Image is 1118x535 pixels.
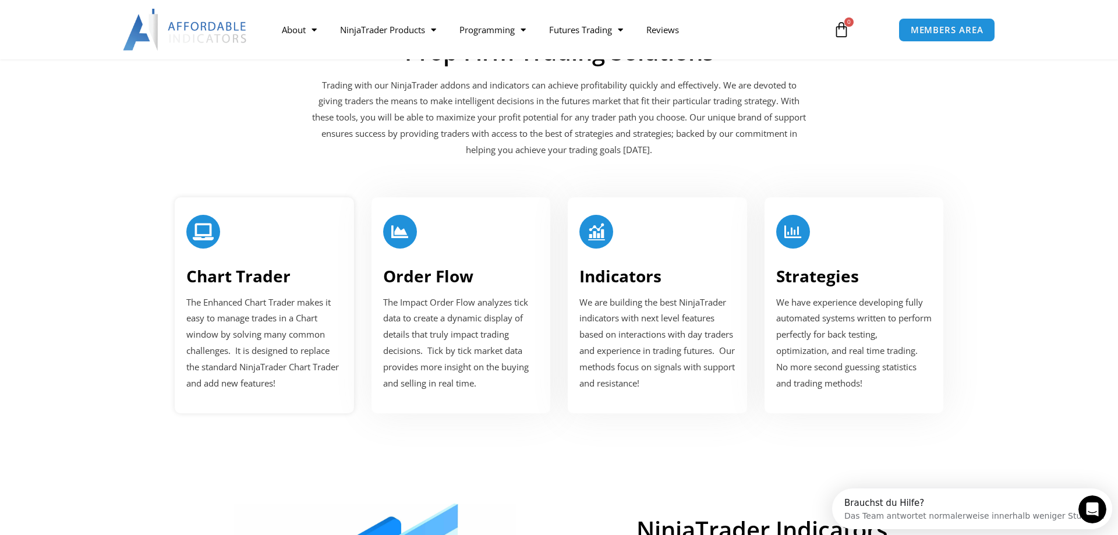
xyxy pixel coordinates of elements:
[12,10,273,19] div: Brauchst du Hilfe?
[448,16,537,43] a: Programming
[186,265,291,287] a: Chart Trader
[5,5,307,37] div: Intercom-Nachrichtendienst öffnen
[312,38,806,66] h2: Prop Firm Trading Solutions
[186,295,342,392] p: The Enhanced Chart Trader makes it easy to manage trades in a Chart window by solving many common...
[270,16,820,43] nav: Menu
[312,77,806,158] p: Trading with our NinjaTrader addons and indicators can achieve profitability quickly and effectiv...
[328,16,448,43] a: NinjaTrader Products
[844,17,854,27] span: 0
[123,9,248,51] img: LogoAI | Affordable Indicators – NinjaTrader
[832,488,1112,529] iframe: Intercom live chat Discovery-Launcher
[537,16,635,43] a: Futures Trading
[635,16,691,43] a: Reviews
[911,26,983,34] span: MEMBERS AREA
[12,19,273,31] div: Das Team antwortet normalerweise innerhalb weniger Stunden.
[579,296,735,389] span: We are building the best NinjaTrader indicators with next level features based on interactions wi...
[776,295,932,392] p: We have experience developing fully automated systems written to perform perfectly for back testi...
[383,265,473,287] a: Order Flow
[1078,495,1106,523] iframe: Intercom live chat
[579,265,661,287] a: Indicators
[776,265,859,287] a: Strategies
[383,296,529,389] span: The Impact Order Flow analyzes tick data to create a dynamic display of details that truly impact...
[898,18,996,42] a: MEMBERS AREA
[816,13,867,47] a: 0
[270,16,328,43] a: About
